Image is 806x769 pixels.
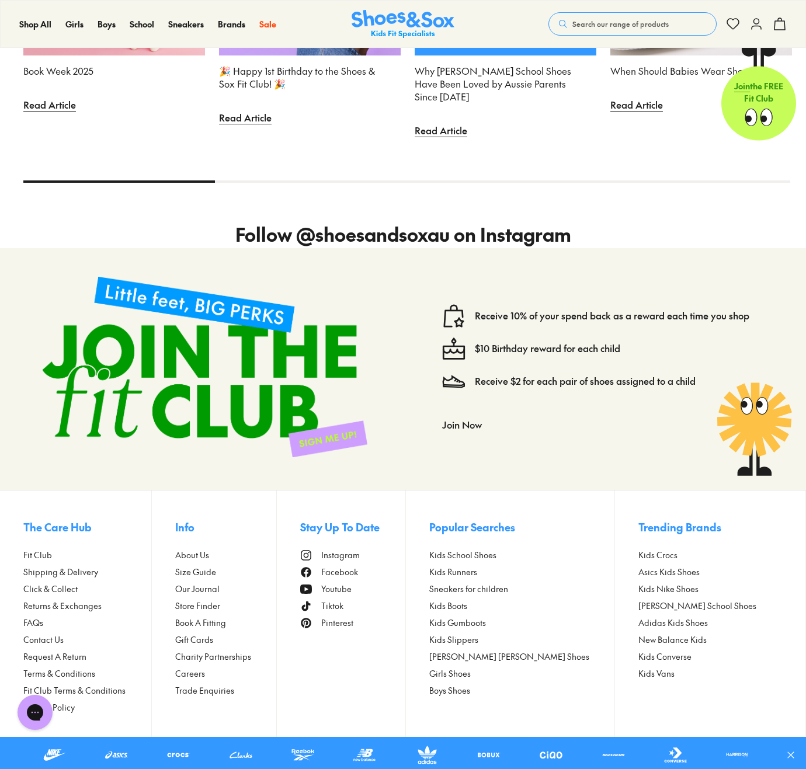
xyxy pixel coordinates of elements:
a: Terms & Conditions [23,667,151,680]
a: Brands [218,18,245,30]
a: Facebook [300,566,405,578]
span: Trade Enquiries [175,684,234,697]
span: Kids Slippers [429,634,478,646]
span: Kids Gumboots [429,617,486,629]
a: Tiktok [300,600,405,612]
a: Boys Shoes [429,684,615,697]
span: Trending Brands [638,519,721,535]
img: sign-up-footer.png [23,258,386,476]
a: Size Guide [175,566,277,578]
span: Kids Converse [638,650,692,663]
a: Receive $2 for each pair of shoes assigned to a child [475,375,696,388]
span: Kids Runners [429,566,477,578]
span: Store Finder [175,600,220,612]
span: Tiktok [321,600,343,612]
button: The Care Hub [23,514,151,540]
a: Asics Kids Shoes [638,566,782,578]
iframe: Gorgias live chat messenger [12,691,58,734]
span: New Balance Kids [638,634,707,646]
span: Boys Shoes [429,684,470,697]
span: Click & Collect [23,583,78,595]
span: Book A Fitting [175,617,226,629]
a: Instagram [300,549,405,561]
a: Kids Runners [429,566,615,578]
span: Shipping & Delivery [23,566,98,578]
a: Kids Gumboots [429,617,615,629]
span: Terms & Conditions [23,667,95,680]
button: Join Now [442,412,482,437]
span: Read Article [415,117,467,143]
span: Shop All [19,18,51,30]
img: vector1.svg [442,304,465,328]
button: Info [175,514,277,540]
span: Pinterest [321,617,353,629]
a: Sale [259,18,276,30]
span: Fit Club [23,549,52,561]
span: Adidas Kids Shoes [638,617,708,629]
button: Stay Up To Date [300,514,405,540]
span: Boys [98,18,116,30]
a: Youtube [300,583,405,595]
button: Trending Brands [638,514,782,540]
a: Careers [175,667,277,680]
a: Kids Nike Shoes [638,583,782,595]
p: 🎉 Happy 1st Birthday to the Shoes & Sox Fit Club! 🎉 [219,65,387,91]
a: Sneakers for children [429,583,615,595]
span: The Care Hub [23,519,92,535]
a: Kids Converse [638,650,782,663]
span: Facebook [321,566,358,578]
a: Girls Shoes [429,667,615,680]
span: Our Journal [175,583,220,595]
a: Fit Club Terms & Conditions [23,684,151,697]
a: Jointhe FREE Fit Club [721,47,796,141]
a: Trade Enquiries [175,684,277,697]
a: Kids Slippers [429,634,615,646]
span: Kids Nike Shoes [638,583,699,595]
span: Gift Cards [175,634,213,646]
span: Girls Shoes [429,667,471,680]
span: FAQs [23,617,43,629]
span: Size Guide [175,566,216,578]
a: Kids Vans [638,667,782,680]
span: Sneakers for children [429,583,508,595]
a: Kids School Shoes [429,549,615,561]
a: Receive 10% of your spend back as a reward each time you shop [475,309,749,322]
span: Stay Up To Date [300,519,380,535]
a: Kids Crocs [638,549,782,561]
a: Store Finder [175,600,277,612]
a: Fit Club [23,549,151,561]
a: Shipping & Delivery [23,566,151,578]
span: [PERSON_NAME] [PERSON_NAME] Shoes [429,650,589,663]
img: SNS_Logo_Responsive.svg [352,10,454,39]
a: Returns & Exchanges [23,600,151,612]
span: Request A Return [23,650,86,663]
a: Girls [65,18,84,30]
span: Fit Club Terms & Conditions [23,684,126,697]
span: Kids Crocs [638,549,678,561]
span: Youtube [321,583,352,595]
a: Request A Return [23,650,151,663]
span: Join [734,80,750,92]
a: Book A Fitting [175,617,277,629]
a: School [130,18,154,30]
a: Charity Partnerships [175,650,277,663]
span: [PERSON_NAME] School Shoes [638,600,756,612]
span: Kids Boots [429,600,467,612]
button: Popular Searches [429,514,615,540]
span: Info [175,519,194,535]
span: Popular Searches [429,519,515,535]
a: Shoes & Sox [352,10,454,39]
span: Instagram [321,549,360,561]
a: Pinterest [300,617,405,629]
button: Search our range of products [548,12,717,36]
span: Asics Kids Shoes [638,566,700,578]
span: Returns & Exchanges [23,600,102,612]
h2: Follow @shoesandsoxau on Instagram [235,220,571,248]
span: Kids Vans [638,667,675,680]
p: Book Week 2025 [23,65,191,78]
span: Charity Partnerships [175,650,251,663]
span: Search our range of products [572,19,669,29]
